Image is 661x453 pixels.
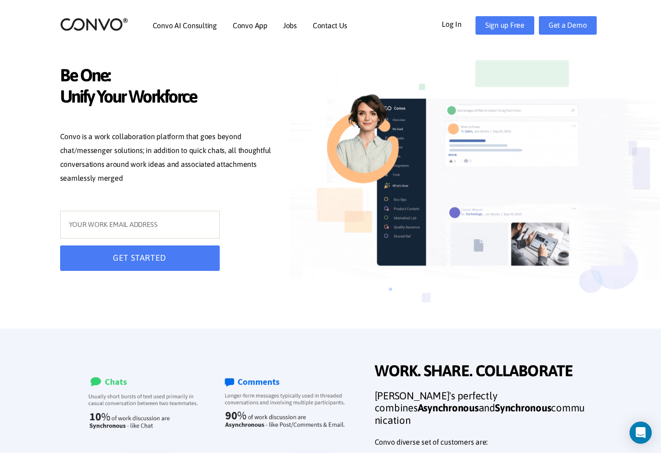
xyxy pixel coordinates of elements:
[375,435,587,449] p: Convo diverse set of customers are:
[153,22,217,29] a: Convo AI Consulting
[539,16,597,35] a: Get a Demo
[442,16,476,31] a: Log In
[60,130,278,187] p: Convo is a work collaboration platform that goes beyond chat/messenger solutions; in addition to ...
[375,390,587,433] h3: [PERSON_NAME]'s perfectly combines and communication
[60,17,128,31] img: logo_2.png
[476,16,534,35] a: Sign up Free
[313,22,347,29] a: Contact Us
[60,65,278,88] span: Be One:
[290,44,660,331] img: image_not_found
[375,361,587,383] span: WORK. SHARE. COLLABORATE
[283,22,297,29] a: Jobs
[630,422,652,444] div: Open Intercom Messenger
[233,22,267,29] a: Convo App
[60,211,220,239] input: YOUR WORK EMAIL ADDRESS
[418,402,479,414] strong: Asynchronous
[495,402,551,414] strong: Synchronous
[60,245,220,271] button: GET STARTED
[60,86,278,110] span: Unify Your Workforce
